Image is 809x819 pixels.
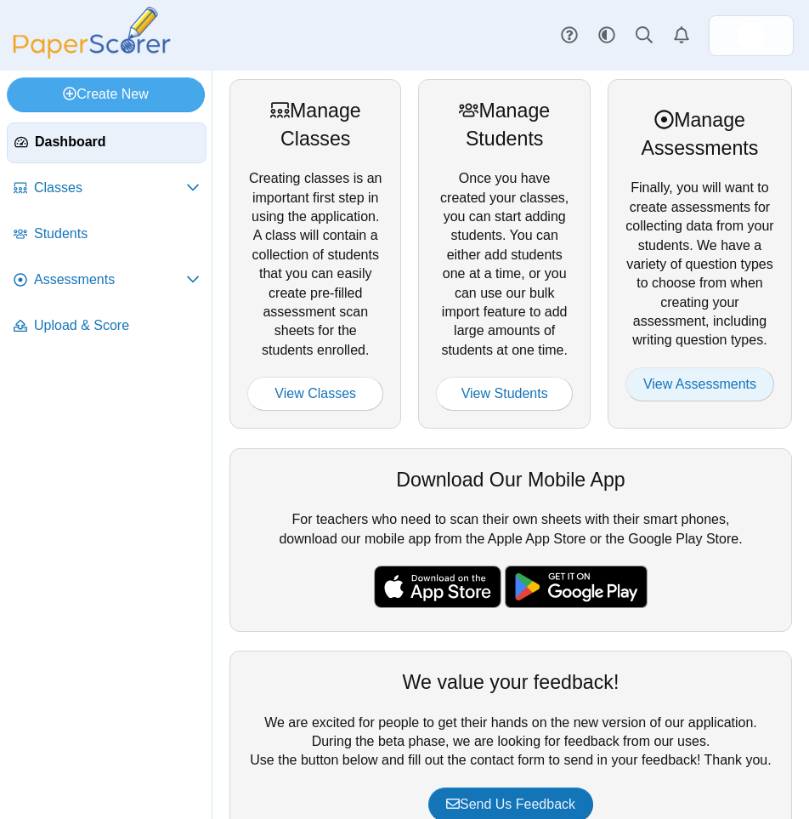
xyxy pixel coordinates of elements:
span: Send Us Feedback [446,797,575,811]
a: View Assessments [625,367,774,401]
div: Manage Assessments [625,106,774,162]
img: ps.hreErqNOxSkiDGg1 [738,22,765,49]
span: Classes [34,179,186,197]
div: Finally, you will want to create assessments for collecting data from your students. We have a va... [608,79,792,429]
div: We value your feedback! [247,668,774,696]
div: Manage Students [436,97,572,152]
div: For teachers who need to scan their own sheets with their smart phones, download our mobile app f... [229,448,792,632]
span: Assessments [34,270,186,289]
img: google-play-badge.png [505,566,648,608]
span: Upload & Score [34,316,200,335]
div: Download Our Mobile App [247,466,774,493]
span: Students [34,225,200,243]
img: PaperScorer [7,7,177,59]
span: Dashboard [35,133,199,151]
div: Manage Classes [247,97,383,152]
a: Students [7,214,206,255]
span: Micah Willis [738,22,765,49]
a: View Classes [247,377,383,411]
a: Classes [7,168,206,209]
div: Once you have created your classes, you can start adding students. You can either add students on... [418,79,590,429]
a: PaperScorer [7,47,177,61]
a: View Students [436,377,572,411]
a: Assessments [7,260,206,301]
a: ps.hreErqNOxSkiDGg1 [709,15,794,56]
a: Create New [7,77,205,111]
img: apple-store-badge.svg [374,566,501,608]
a: Upload & Score [7,306,206,347]
div: Creating classes is an important first step in using the application. A class will contain a coll... [229,79,401,429]
a: Dashboard [7,122,206,163]
a: Alerts [663,17,700,54]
